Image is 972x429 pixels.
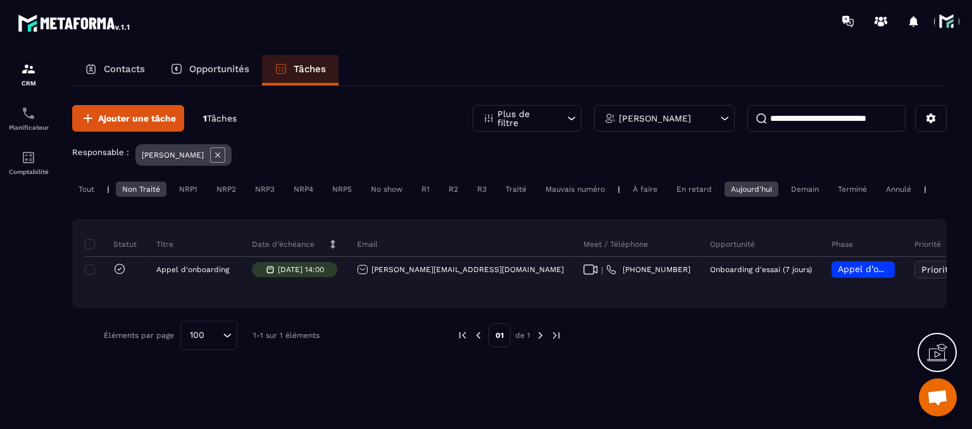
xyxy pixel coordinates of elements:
img: accountant [21,150,36,165]
p: [PERSON_NAME] [142,151,204,159]
p: 01 [489,323,511,347]
p: Planificateur [3,124,54,131]
p: | [618,185,620,194]
p: Titre [156,239,173,249]
p: 1-1 sur 1 éléments [253,331,320,340]
p: Comptabilité [3,168,54,175]
p: Tâches [294,63,326,75]
span: 100 [185,328,209,342]
div: No show [364,182,409,197]
p: Onboarding d'essai (7 jours) [710,265,812,274]
a: schedulerschedulerPlanificateur [3,96,54,140]
button: Ajouter une tâche [72,105,184,132]
div: NRP1 [173,182,204,197]
div: Traité [499,182,533,197]
div: NRP2 [210,182,242,197]
div: Mauvais numéro [539,182,611,197]
div: À faire [626,182,664,197]
div: NRP3 [249,182,281,197]
div: Demain [785,182,825,197]
p: [PERSON_NAME] [619,114,691,123]
p: Opportunités [189,63,249,75]
span: Priorité [921,264,954,275]
p: Plus de filtre [497,109,553,127]
img: next [551,330,562,341]
div: Tout [72,182,101,197]
div: Terminé [832,182,873,197]
div: Ouvrir le chat [919,378,957,416]
a: Tâches [262,55,339,85]
p: de 1 [515,330,530,340]
input: Search for option [209,328,220,342]
span: Tâches [207,113,237,123]
img: formation [21,61,36,77]
a: Opportunités [158,55,262,85]
img: next [535,330,546,341]
p: | [107,185,109,194]
img: logo [18,11,132,34]
div: En retard [670,182,718,197]
p: Appel d'onboarding [156,265,229,274]
span: Ajouter une tâche [98,112,176,125]
p: Meet / Téléphone [583,239,648,249]
p: Priorité [914,239,941,249]
p: 1 [203,113,237,125]
div: Annulé [880,182,918,197]
div: R1 [415,182,436,197]
div: Search for option [180,321,237,350]
p: Opportunité [710,239,755,249]
div: R2 [442,182,464,197]
p: Statut [88,239,137,249]
p: Contacts [104,63,145,75]
div: R3 [471,182,493,197]
div: NRP4 [287,182,320,197]
span: | [601,265,603,275]
a: formationformationCRM [3,52,54,96]
p: CRM [3,80,54,87]
img: prev [473,330,484,341]
p: Phase [832,239,853,249]
div: Non Traité [116,182,166,197]
p: Responsable : [72,147,129,157]
p: | [924,185,926,194]
a: accountantaccountantComptabilité [3,140,54,185]
img: prev [457,330,468,341]
p: Éléments par page [104,331,174,340]
div: NRP5 [326,182,358,197]
p: Email [357,239,378,249]
p: Date d’échéance [252,239,315,249]
img: scheduler [21,106,36,121]
a: [PHONE_NUMBER] [606,264,690,275]
a: Contacts [72,55,158,85]
div: Aujourd'hui [725,182,778,197]
span: Appel d’onboarding planifié [838,264,957,274]
p: [DATE] 14:00 [278,265,324,274]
